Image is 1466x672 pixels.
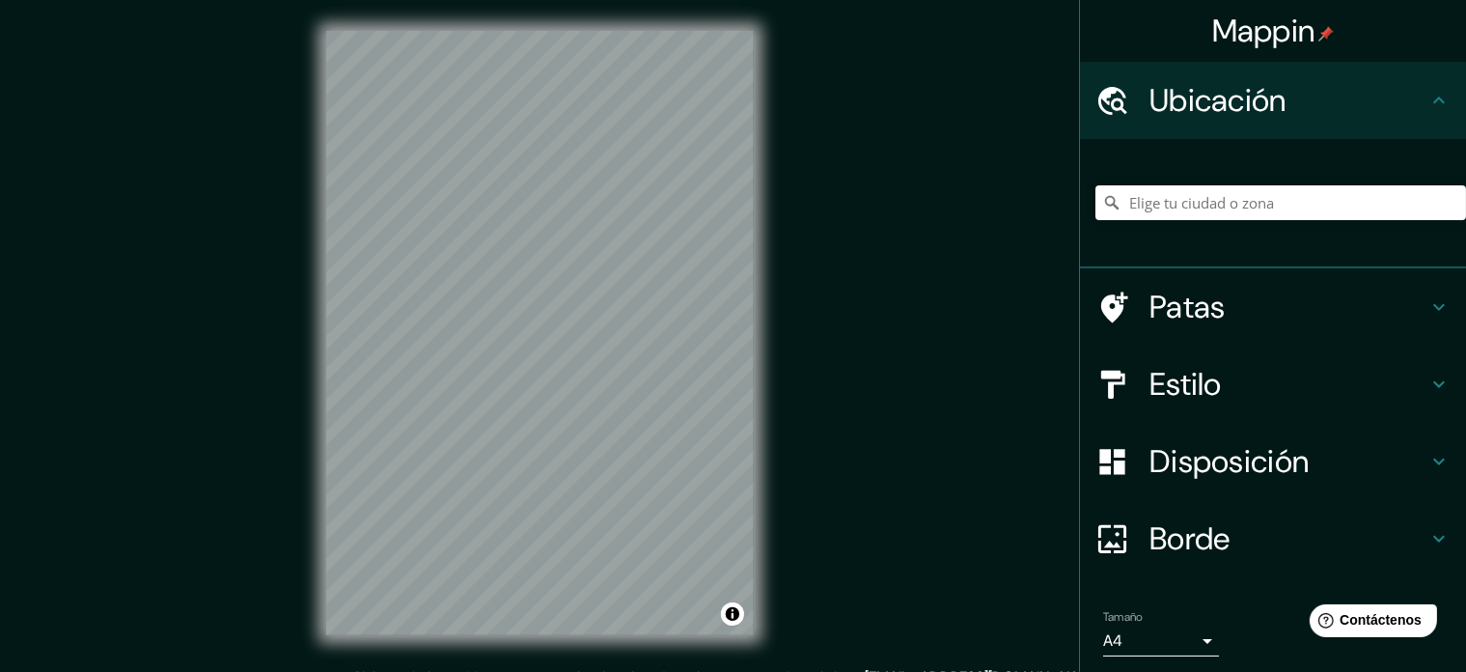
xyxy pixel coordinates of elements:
div: Disposición [1080,423,1466,500]
div: Patas [1080,268,1466,346]
div: Borde [1080,500,1466,577]
font: Disposición [1149,441,1309,482]
div: Ubicación [1080,62,1466,139]
font: Estilo [1149,364,1222,405]
div: Estilo [1080,346,1466,423]
font: Tamaño [1103,609,1143,625]
canvas: Mapa [326,31,754,635]
font: Patas [1149,287,1226,327]
font: Mappin [1212,11,1315,51]
input: Elige tu ciudad o zona [1095,185,1466,220]
font: A4 [1103,630,1122,651]
div: A4 [1103,626,1219,657]
iframe: Lanzador de widgets de ayuda [1294,597,1445,651]
font: Borde [1149,518,1231,559]
img: pin-icon.png [1318,26,1334,42]
button: Activar o desactivar atribución [721,602,744,626]
font: Ubicación [1149,80,1286,121]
